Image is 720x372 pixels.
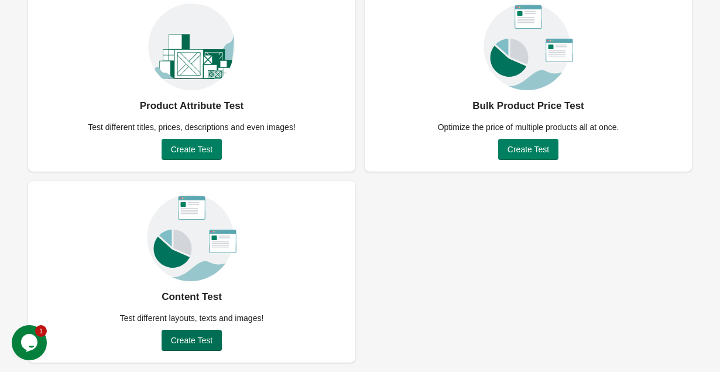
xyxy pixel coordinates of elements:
div: Test different layouts, texts and images! [113,312,271,324]
span: Create Test [508,145,549,154]
div: Test different titles, prices, descriptions and even images! [81,121,303,133]
span: Create Test [171,145,212,154]
div: Content Test [162,288,222,306]
button: Create Test [498,139,558,160]
span: Create Test [171,336,212,345]
div: Product Attribute Test [140,97,244,115]
iframe: chat widget [12,325,49,360]
div: Optimize the price of multiple products all at once. [431,121,626,133]
button: Create Test [162,139,222,160]
div: Bulk Product Price Test [472,97,584,115]
button: Create Test [162,330,222,351]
